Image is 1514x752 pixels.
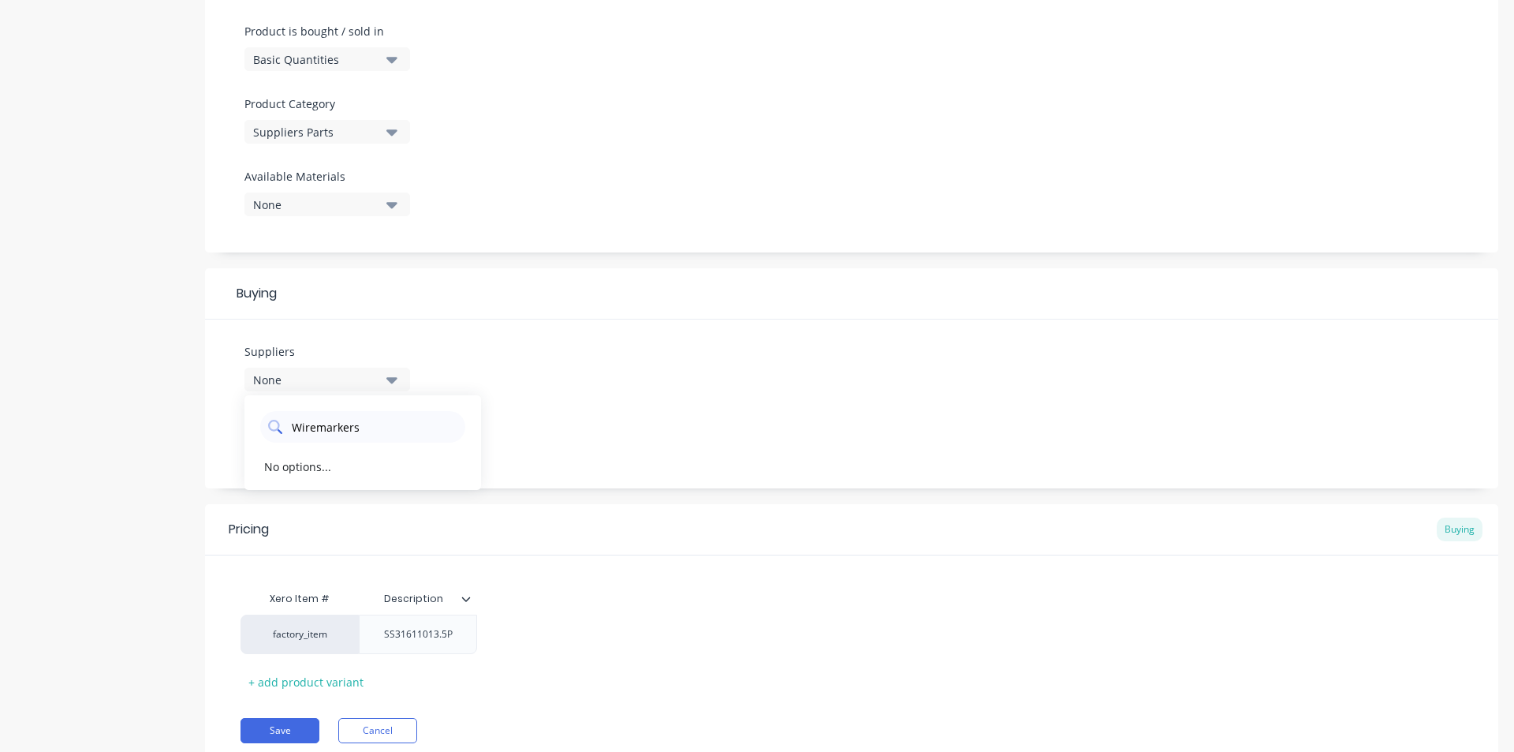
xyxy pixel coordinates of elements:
div: Buying [1437,518,1482,541]
div: Xero Item # [241,583,359,615]
button: Save [241,718,319,743]
div: SS31611013.5P [371,624,465,645]
button: None [244,193,410,216]
div: factory_item [256,627,343,642]
button: Basic Quantities [244,47,410,71]
div: Basic Quantities [253,51,379,68]
button: Cancel [338,718,417,743]
div: Description [359,579,468,619]
div: None [253,372,379,388]
button: None [244,368,410,391]
label: Product is bought / sold in [244,23,402,39]
label: Suppliers [244,343,410,360]
label: Product Category [244,95,402,112]
div: factory_itemSS31611013.5P [241,615,477,654]
div: Buying [205,268,1498,320]
div: Description [359,583,477,615]
button: Suppliers Parts [244,120,410,144]
div: None [253,196,379,213]
div: No options... [264,458,331,474]
div: + add product variant [241,670,371,694]
label: Available Materials [244,168,410,185]
div: Pricing [229,520,269,539]
div: Suppliers Parts [253,124,379,140]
